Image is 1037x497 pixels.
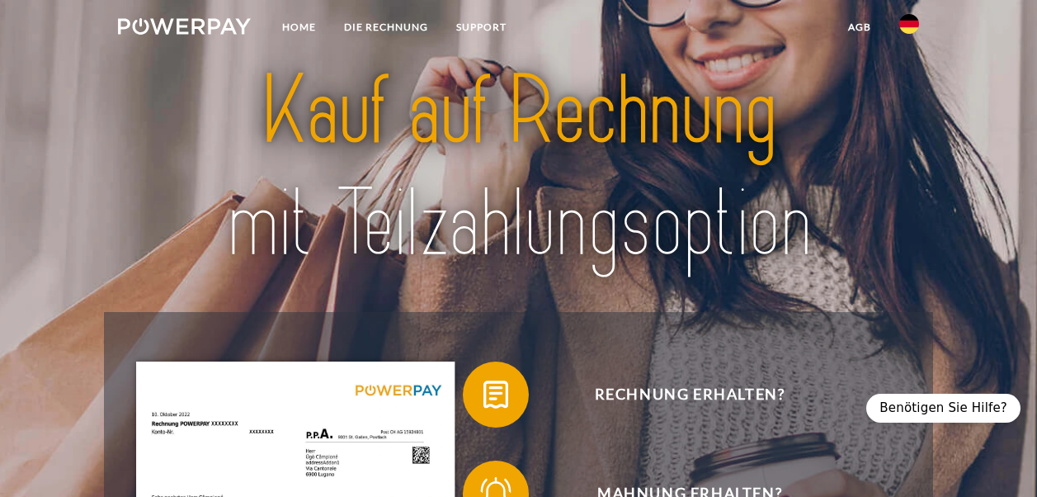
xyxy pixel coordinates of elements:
a: SUPPORT [442,12,521,42]
a: agb [834,12,885,42]
img: qb_bill.svg [475,374,516,415]
div: Benötigen Sie Hilfe? [866,394,1021,423]
img: de [899,14,919,34]
img: logo-powerpay-white.svg [118,18,251,35]
span: Rechnung erhalten? [488,362,892,428]
a: DIE RECHNUNG [330,12,442,42]
a: Home [268,12,330,42]
button: Rechnung erhalten? [463,362,892,428]
img: title-powerpay_de.svg [157,50,879,286]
